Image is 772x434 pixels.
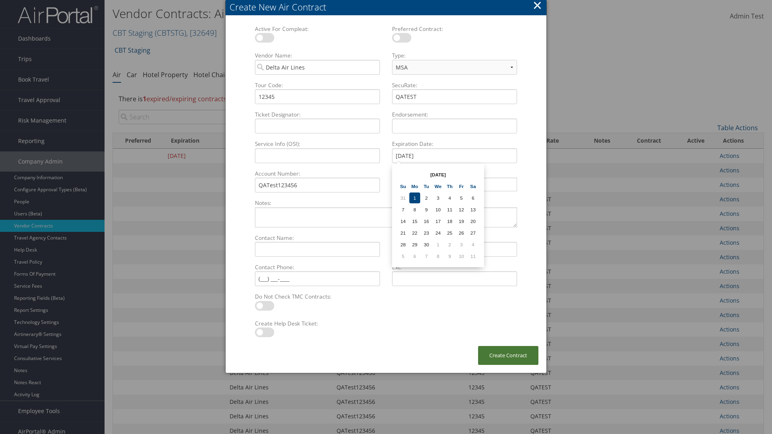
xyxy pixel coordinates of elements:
[398,251,409,262] td: 5
[389,25,520,33] label: Preferred Contract:
[230,1,546,13] div: Create New Air Contract
[389,170,520,178] label: Applies to:
[252,199,520,207] label: Notes:
[255,60,380,75] input: Vendor Name:
[421,227,432,238] td: 23
[433,216,443,227] td: 17
[252,319,383,328] label: Create Help Desk Ticket:
[252,25,383,33] label: Active For Compleat:
[398,181,409,192] th: Su
[255,207,517,227] textarea: Notes:
[478,346,538,365] button: Create Contract
[421,239,432,250] td: 30
[392,89,517,104] input: SecuRate:
[421,204,432,215] td: 9
[421,216,432,227] td: 16
[433,251,443,262] td: 8
[456,239,467,250] td: 3
[444,251,455,262] td: 9
[409,169,467,180] th: [DATE]
[468,239,478,250] td: 4
[398,216,409,227] td: 14
[252,81,383,89] label: Tour Code:
[444,227,455,238] td: 25
[421,251,432,262] td: 7
[409,216,420,227] td: 15
[444,192,455,203] td: 4
[392,271,517,286] input: Ext:
[389,81,520,89] label: SecuRate:
[444,181,455,192] th: Th
[456,251,467,262] td: 10
[444,204,455,215] td: 11
[389,140,520,148] label: Expiration Date:
[398,192,409,203] td: 31
[468,204,478,215] td: 13
[255,242,380,257] input: Contact Name:
[456,204,467,215] td: 12
[255,89,380,104] input: Tour Code:
[252,170,383,178] label: Account Number:
[456,181,467,192] th: Fr
[252,293,383,301] label: Do Not Check TMC Contracts:
[389,263,520,271] label: Ext:
[433,239,443,250] td: 1
[456,216,467,227] td: 19
[421,181,432,192] th: Tu
[444,216,455,227] td: 18
[392,60,517,75] select: Type:
[389,234,520,242] label: Contact Email:
[409,239,420,250] td: 29
[433,192,443,203] td: 3
[255,148,380,163] input: Service Info (OSI):
[433,204,443,215] td: 10
[398,204,409,215] td: 7
[255,271,380,286] input: Contact Phone:
[421,192,432,203] td: 2
[398,239,409,250] td: 28
[252,140,383,148] label: Service Info (OSI):
[389,111,520,119] label: Endorsement:
[456,192,467,203] td: 5
[255,119,380,133] input: Ticket Designator:
[409,251,420,262] td: 6
[456,227,467,238] td: 26
[252,263,383,271] label: Contact Phone:
[398,227,409,238] td: 21
[444,239,455,250] td: 2
[389,51,520,59] label: Type:
[468,251,478,262] td: 11
[468,227,478,238] td: 27
[252,51,383,59] label: Vendor Name:
[433,227,443,238] td: 24
[255,178,380,192] input: Account Number:
[392,148,517,163] input: Expiration Date:
[468,192,478,203] td: 6
[468,181,478,192] th: Sa
[409,204,420,215] td: 8
[409,227,420,238] td: 22
[392,119,517,133] input: Endorsement:
[468,216,478,227] td: 20
[252,111,383,119] label: Ticket Designator:
[252,234,383,242] label: Contact Name:
[433,181,443,192] th: We
[409,181,420,192] th: Mo
[409,192,420,203] td: 1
